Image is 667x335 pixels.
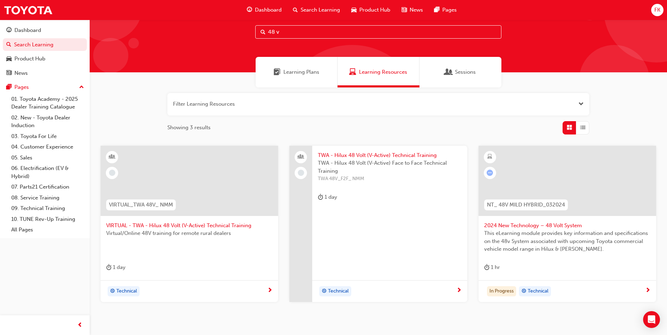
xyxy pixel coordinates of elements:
span: 2024 New Technology – 48 Volt System [484,222,650,230]
span: search-icon [293,6,298,14]
a: car-iconProduct Hub [346,3,396,17]
a: pages-iconPages [429,3,462,17]
span: Learning Plans [283,68,319,76]
span: List [580,124,585,132]
span: Grid [567,124,572,132]
span: TWA 48V_F2F_ NMM [318,175,461,183]
a: search-iconSearch Learning [287,3,346,17]
a: 06. Electrification (EV & Hybrid) [8,163,87,182]
a: Dashboard [3,24,87,37]
span: NT_ 48V MILD HYBRID_032024 [487,201,565,209]
span: search-icon [6,42,11,48]
a: Learning ResourcesLearning Resources [338,57,419,87]
span: Technical [328,287,349,295]
button: Open the filter [578,100,584,108]
input: Search... [255,25,501,39]
span: up-icon [79,83,84,92]
span: Search Learning [301,6,340,14]
a: 04. Customer Experience [8,142,87,152]
a: SessionsSessions [419,57,501,87]
div: Dashboard [14,26,41,34]
span: prev-icon [77,321,83,330]
div: Product Hub [14,55,45,63]
button: Pages [3,81,87,94]
a: 03. Toyota For Life [8,131,87,142]
a: TWA - Hilux 48 Volt (V-Active) Technical TrainingTWA - Hilux 48 Volt (V-Active) Face to Face Tech... [289,146,467,302]
div: Open Intercom Messenger [643,311,660,328]
span: pages-icon [434,6,440,14]
button: DashboardSearch LearningProduct HubNews [3,22,87,81]
a: VIRTUAL_TWA 48V_ NMMVIRTUAL - TWA - Hilux 48 Volt (V-Active) Technical TrainingVirtual/Online 48V... [101,146,278,302]
span: guage-icon [247,6,252,14]
div: Pages [14,83,29,91]
a: 09. Technical Training [8,203,87,214]
button: FK [651,4,663,16]
a: NT_ 48V MILD HYBRID_0320242024 New Technology – 48 Volt SystemThis eLearning module provides key ... [479,146,656,302]
a: 07. Parts21 Certification [8,182,87,192]
span: next-icon [645,288,650,294]
a: guage-iconDashboard [241,3,287,17]
span: Learning Resources [349,68,356,76]
span: Sessions [445,68,452,76]
span: Sessions [455,68,476,76]
span: duration-icon [318,193,323,202]
a: 10. TUNE Rev-Up Training [8,214,87,225]
span: Showing 3 results [167,124,211,132]
span: next-icon [267,288,272,294]
a: Learning PlansLearning Plans [256,57,338,87]
span: News [410,6,423,14]
span: FK [654,6,660,14]
span: news-icon [6,70,12,77]
span: learningResourceType_ELEARNING-icon [487,152,492,162]
span: target-icon [322,287,327,296]
div: 1 day [106,263,126,272]
span: Pages [442,6,457,14]
a: Product Hub [3,52,87,65]
span: This eLearning module provides key information and specifications on the 48v System associated wi... [484,229,650,253]
span: Dashboard [255,6,282,14]
a: 02. New - Toyota Dealer Induction [8,112,87,131]
span: target-icon [521,287,526,296]
span: Technical [528,287,549,295]
span: Learning Plans [274,68,281,76]
span: next-icon [456,288,462,294]
span: people-icon [299,152,303,162]
a: 01. Toyota Academy - 2025 Dealer Training Catalogue [8,94,87,112]
span: VIRTUAL_TWA 48V_ NMM [109,201,173,209]
div: In Progress [487,286,516,297]
span: learningRecordVerb_NONE-icon [109,170,115,176]
span: car-icon [351,6,357,14]
span: Virtual/Online 48V training for remote rural dealers [106,229,272,237]
span: learningRecordVerb_NONE-icon [298,170,304,176]
span: Learning Resources [359,68,407,76]
a: 05. Sales [8,152,87,163]
span: news-icon [402,6,407,14]
span: target-icon [110,287,115,296]
span: TWA - Hilux 48 Volt (V-Active) Technical Training [318,151,461,159]
span: guage-icon [6,27,12,34]
span: duration-icon [484,263,489,272]
div: News [14,69,28,77]
span: duration-icon [106,263,111,272]
span: Product Hub [359,6,390,14]
span: TWA - Hilux 48 Volt (V-Active) Face to Face Technical Training [318,159,461,175]
span: VIRTUAL - TWA - Hilux 48 Volt (V-Active) Technical Training [106,222,272,230]
span: car-icon [6,56,12,62]
div: 1 day [318,193,337,202]
img: Trak [4,2,53,18]
div: 1 hr [484,263,500,272]
span: learningResourceType_INSTRUCTOR_LED-icon [110,152,115,162]
span: Technical [116,287,137,295]
a: All Pages [8,224,87,235]
span: pages-icon [6,84,12,91]
span: learningRecordVerb_ATTEMPT-icon [487,170,493,176]
a: News [3,67,87,80]
a: news-iconNews [396,3,429,17]
span: Search [261,28,265,36]
a: 08. Service Training [8,192,87,203]
a: Search Learning [3,38,87,51]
